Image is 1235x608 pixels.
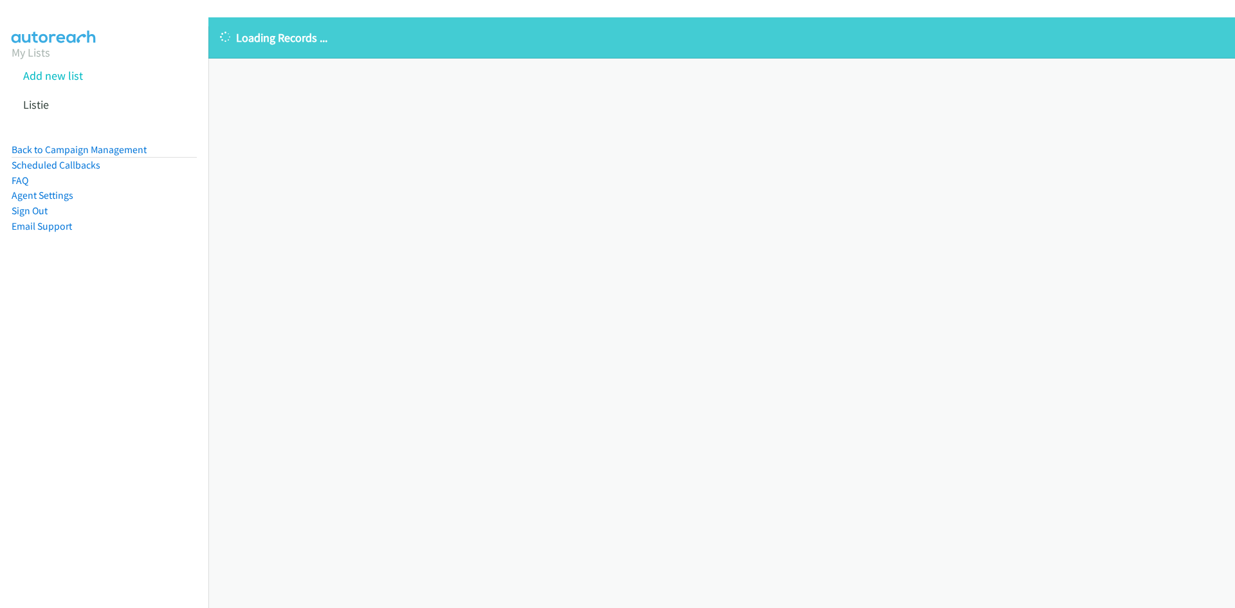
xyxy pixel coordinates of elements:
[12,159,100,171] a: Scheduled Callbacks
[23,68,83,83] a: Add new list
[23,97,49,112] a: Listie
[220,29,1223,46] p: Loading Records ...
[12,143,147,156] a: Back to Campaign Management
[12,174,28,187] a: FAQ
[12,45,50,60] a: My Lists
[12,220,72,232] a: Email Support
[12,205,48,217] a: Sign Out
[12,189,73,201] a: Agent Settings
